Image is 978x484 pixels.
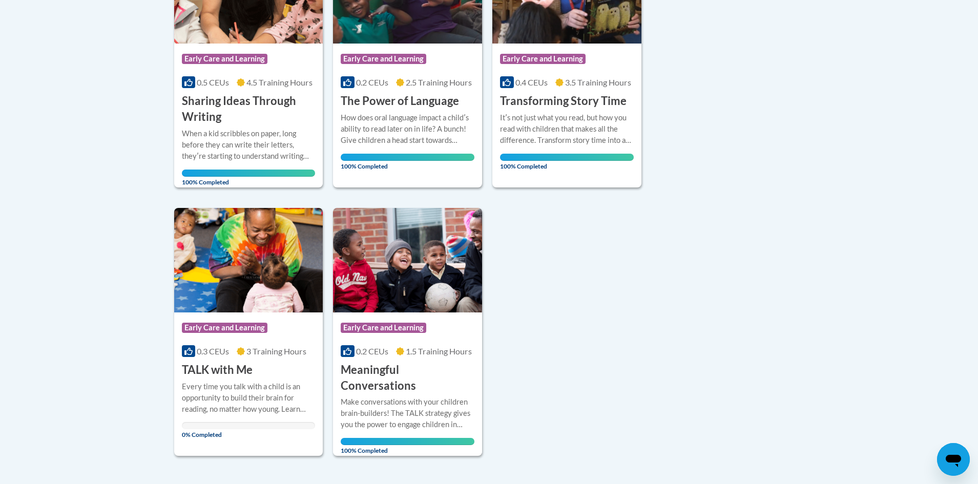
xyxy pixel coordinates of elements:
span: 100% Completed [341,438,474,454]
span: Early Care and Learning [341,54,426,64]
span: Early Care and Learning [182,323,267,333]
span: 0.4 CEUs [515,77,548,87]
img: Course Logo [333,208,482,312]
span: Early Care and Learning [500,54,586,64]
div: Your progress [500,154,634,161]
h3: Meaningful Conversations [341,362,474,394]
span: 4.5 Training Hours [246,77,313,87]
span: 100% Completed [182,170,316,186]
span: 0.2 CEUs [356,77,388,87]
span: 2.5 Training Hours [406,77,472,87]
a: Course LogoEarly Care and Learning0.2 CEUs1.5 Training Hours Meaningful ConversationsMake convers... [333,208,482,456]
span: 0.5 CEUs [197,77,229,87]
span: 0.2 CEUs [356,346,388,356]
span: 3.5 Training Hours [565,77,631,87]
span: 0.3 CEUs [197,346,229,356]
h3: The Power of Language [341,93,459,109]
iframe: Button to launch messaging window [937,443,970,476]
div: Make conversations with your children brain-builders! The TALK strategy gives you the power to en... [341,396,474,430]
span: 1.5 Training Hours [406,346,472,356]
span: 100% Completed [341,154,474,170]
div: Your progress [182,170,316,177]
span: 3 Training Hours [246,346,306,356]
img: Course Logo [174,208,323,312]
div: Your progress [341,438,474,445]
div: Itʹs not just what you read, but how you read with children that makes all the difference. Transf... [500,112,634,146]
div: When a kid scribbles on paper, long before they can write their letters, theyʹre starting to unde... [182,128,316,162]
span: Early Care and Learning [182,54,267,64]
h3: TALK with Me [182,362,253,378]
div: How does oral language impact a childʹs ability to read later on in life? A bunch! Give children ... [341,112,474,146]
h3: Sharing Ideas Through Writing [182,93,316,125]
h3: Transforming Story Time [500,93,627,109]
a: Course LogoEarly Care and Learning0.3 CEUs3 Training Hours TALK with MeEvery time you talk with a... [174,208,323,456]
div: Every time you talk with a child is an opportunity to build their brain for reading, no matter ho... [182,381,316,415]
span: Early Care and Learning [341,323,426,333]
span: 100% Completed [500,154,634,170]
div: Your progress [341,154,474,161]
